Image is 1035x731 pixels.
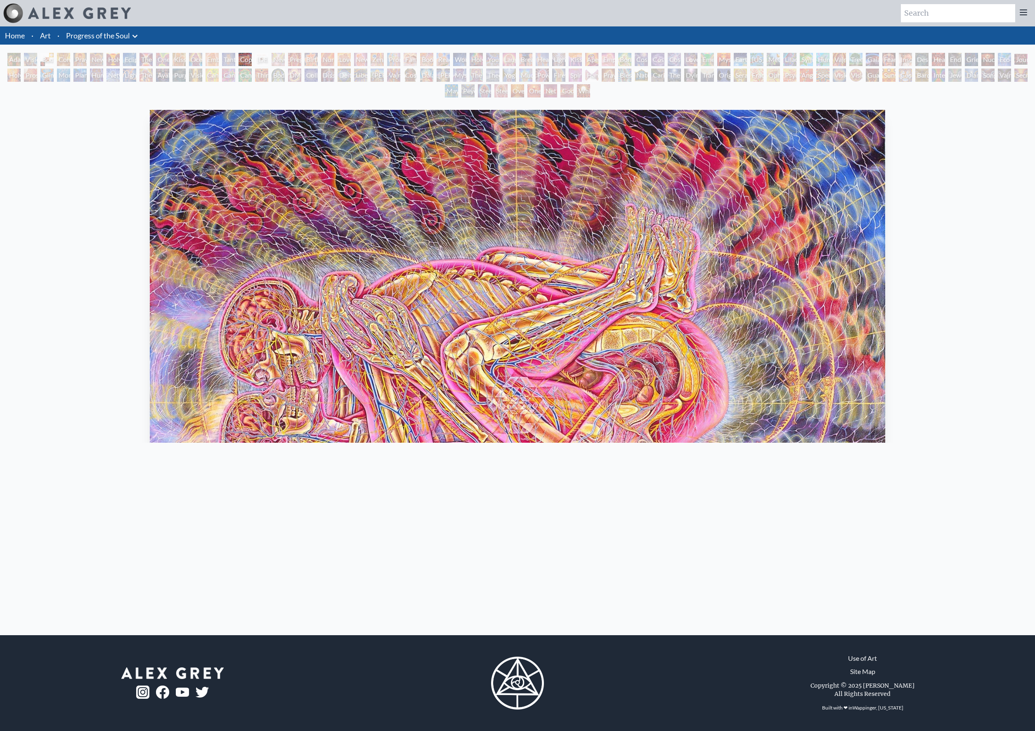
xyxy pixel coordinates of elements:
[560,84,574,97] div: Godself
[569,53,582,66] div: Kiss of the [MEDICAL_DATA]
[66,30,130,41] a: Progress of the Soul
[602,53,615,66] div: Empowerment
[767,53,780,66] div: Metamorphosis
[816,53,829,66] div: Humming Bird
[5,31,25,40] a: Home
[354,53,367,66] div: New Family
[668,69,681,82] div: The Soul Finds It's Way
[486,69,499,82] div: Theologue
[701,69,714,82] div: Transfiguration
[305,69,318,82] div: Collective Vision
[848,653,877,663] a: Use of Art
[288,53,301,66] div: Pregnancy
[172,69,186,82] div: Purging
[899,69,912,82] div: Cosmic Elf
[321,69,334,82] div: Dissectional Art for Tool's Lateralus CD
[57,53,70,66] div: Contemplation
[54,26,63,45] li: ·
[750,53,763,66] div: [US_STATE] Song
[849,69,862,82] div: Vision Crystal Tondo
[387,69,400,82] div: Vajra Guru
[7,69,21,82] div: Holy Fire
[139,53,153,66] div: The Kiss
[948,53,962,66] div: Endarkenment
[651,53,664,66] div: Cosmic Artist
[783,69,796,82] div: Psychomicrograph of a Fractal Paisley Cherub Feather Tip
[206,53,219,66] div: Embracing
[196,687,209,698] img: twitter-logo.png
[176,688,189,697] img: youtube-logo.png
[998,53,1011,66] div: Eco-Atlas
[404,53,417,66] div: Family
[635,53,648,66] div: Cosmic Creativity
[453,53,466,66] div: Wonder
[73,69,87,82] div: Planetary Prayers
[40,69,54,82] div: Glimpsing the Empyrean
[470,69,483,82] div: The Seer
[1014,69,1028,82] div: Secret Writing Being
[239,53,252,66] div: Copulating
[156,53,169,66] div: One Taste
[461,84,475,97] div: Peyote Being
[106,53,120,66] div: Holy Grail
[816,69,829,82] div: Spectral Lotus
[478,84,491,97] div: Steeplehead 1
[73,53,87,66] div: Praying
[387,53,400,66] div: Promise
[783,53,796,66] div: Lilacs
[272,69,285,82] div: Body/Mind as a Vibratory Field of Energy
[536,53,549,66] div: Healing
[618,53,631,66] div: Bond
[552,53,565,66] div: Lightweaver
[717,53,730,66] div: Mysteriosa 2
[849,53,862,66] div: Tree & Person
[901,4,1015,22] input: Search
[1014,53,1028,66] div: Journey of the Wounded Healer
[239,69,252,82] div: Cannabacchus
[981,69,995,82] div: Song of Vajra Being
[156,69,169,82] div: Ayahuasca Visitation
[767,69,780,82] div: Ophanic Eyelash
[404,69,417,82] div: Cosmic [DEMOGRAPHIC_DATA]
[503,53,516,66] div: Laughing Man
[123,53,136,66] div: Eclipse
[519,53,532,66] div: Breathing
[321,53,334,66] div: Nursing
[853,705,903,711] a: Wappinger, [US_STATE]
[338,69,351,82] div: Deities & Demons Drinking from the Milky Pool
[503,69,516,82] div: Yogi & the Möbius Sphere
[90,53,103,66] div: New Man New Woman
[800,69,813,82] div: Angel Skin
[981,53,995,66] div: Nuclear Crucifixion
[998,69,1011,82] div: Vajra Being
[882,69,896,82] div: Sunyata
[585,69,598,82] div: Hands that See
[189,69,202,82] div: Vision Tree
[371,53,384,66] div: Zena Lotus
[965,69,978,82] div: Diamond Being
[470,53,483,66] div: Holy Family
[668,53,681,66] div: Cosmic Lovers
[519,69,532,82] div: Mudra
[734,69,747,82] div: Seraphic Transport Docking on the Third Eye
[106,69,120,82] div: Networks
[915,69,929,82] div: Bardo Being
[536,69,549,82] div: Power to the Peaceful
[948,69,962,82] div: Jewel Being
[494,84,508,97] div: Steeplehead 2
[618,69,631,82] div: Blessing Hand
[544,84,557,97] div: Net of Being
[255,69,268,82] div: Third Eye Tears of Joy
[371,69,384,82] div: [PERSON_NAME]
[932,53,945,66] div: Headache
[24,69,37,82] div: Prostration
[486,53,499,66] div: Young & Old
[511,84,524,97] div: Oversoul
[684,69,697,82] div: Dying
[288,69,301,82] div: DMT - The Spirit Molecule
[701,53,714,66] div: Emerald Grail
[834,690,891,698] div: All Rights Reserved
[40,30,51,41] a: Art
[7,53,21,66] div: Adam & Eve
[28,26,37,45] li: ·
